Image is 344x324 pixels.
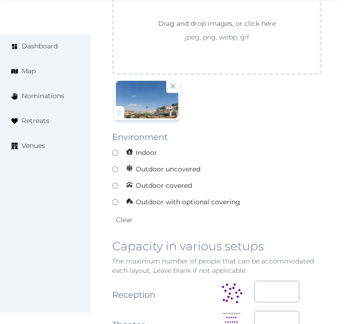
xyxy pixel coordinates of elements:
span: Outdoor uncovered [122,162,205,177]
input: Indoor [112,150,118,156]
input: Outdoor with optional covering [112,199,118,205]
span: Outdoor with optional covering [122,195,245,209]
label: Environment [112,131,168,144]
label: Reception [112,288,155,301]
span: Map [22,66,36,76]
span: Outdoor covered [122,178,196,193]
span: Retreats [22,116,49,126]
p: The maximum number of people that can be accommodated each layout. Leave blank if not applicable. [112,256,322,275]
p: jpeg, png, webp, gif [141,32,293,42]
span: Venues [22,141,45,151]
span: Nominations [22,91,64,101]
span: Dashboard [22,41,58,51]
button: Clear [112,211,137,228]
p: Drag and drop images, or click here [151,18,283,32]
span: Indoor [122,146,161,160]
input: Outdoor uncovered [112,166,118,172]
input: Outdoor covered [112,183,118,189]
h3: Capacity in various setups [112,239,322,253]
